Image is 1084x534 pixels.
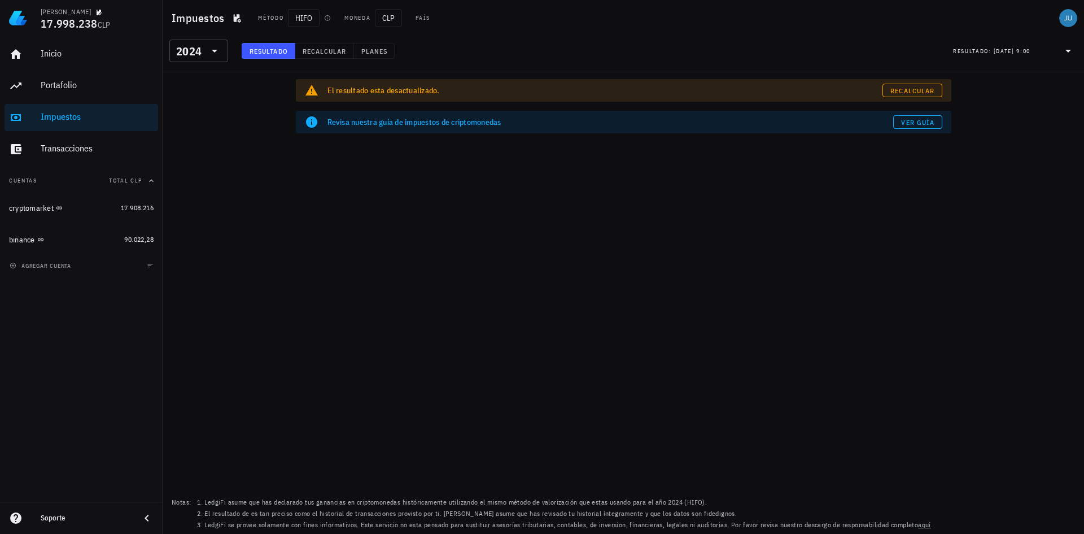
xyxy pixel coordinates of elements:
div: Método [258,14,283,23]
div: CL-icon [435,11,448,25]
button: Planes [354,43,395,59]
span: HIFO [288,9,320,27]
li: El resultado de es tan preciso como el historial de transacciones provisto por ti. [PERSON_NAME] ... [204,508,933,519]
span: 17.998.238 [41,16,98,31]
div: binance [9,235,35,245]
div: avatar [1059,9,1077,27]
div: Resultado: [953,44,994,58]
div: Resultado:[DATE] 9:00 [946,40,1082,62]
div: cryptomarket [9,203,54,213]
a: Ver guía [893,115,942,129]
div: Moneda [344,14,370,23]
a: Recalcular [882,84,942,97]
span: Recalcular [890,86,934,95]
a: binance 90.022,28 [5,226,158,253]
footer: Notas: [163,493,1084,534]
button: CuentasTotal CLP [5,167,158,194]
span: CLP [98,20,111,30]
div: Portafolio [41,80,154,90]
div: 2024 [169,40,228,62]
a: Impuestos [5,104,158,131]
a: aquí [918,520,931,529]
div: Inicio [41,48,154,59]
h1: Impuestos [172,9,229,27]
div: [DATE] 9:00 [994,46,1030,57]
div: Soporte [41,514,131,523]
div: Impuestos [41,111,154,122]
span: agregar cuenta [12,262,71,270]
a: cryptomarket 17.908.216 [5,194,158,222]
div: Revisa nuestra guía de impuestos de criptomonedas [327,116,893,128]
button: agregar cuenta [7,260,76,271]
span: CLP [375,9,402,27]
span: Total CLP [109,177,142,184]
img: LedgiFi [9,9,27,27]
span: Recalcular [302,47,347,55]
a: Portafolio [5,72,158,99]
div: Transacciones [41,143,154,154]
span: Resultado [249,47,288,55]
li: LedgiFi asume que has declarado tus ganancias en criptomonedas históricamente utilizando el mismo... [204,497,933,508]
a: Inicio [5,41,158,68]
button: Resultado [242,43,295,59]
div: 2024 [176,46,202,57]
span: Ver guía [901,118,934,127]
div: [PERSON_NAME] [41,7,91,16]
a: Transacciones [5,136,158,163]
span: Planes [361,47,388,55]
button: Recalcular [295,43,354,59]
span: 90.022,28 [124,235,154,244]
span: 17.908.216 [121,203,154,212]
li: LedgiFi se provee solamente con fines informativos. Este servicio no esta pensado para sustituir ... [204,519,933,531]
div: País [416,14,430,23]
div: El resultado esta desactualizado. [327,85,882,96]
